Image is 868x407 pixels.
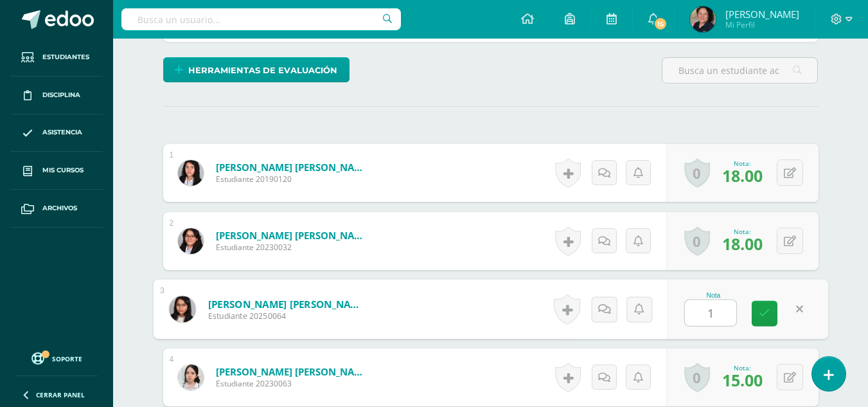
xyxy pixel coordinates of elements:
[722,233,763,255] span: 18.00
[178,160,204,186] img: 7d23893d4f78706faac6d43903a66e0d.png
[169,296,195,322] img: 885f25408360cdbacae50cc63fbf7fa6.png
[10,77,103,114] a: Disciplina
[725,8,799,21] span: [PERSON_NAME]
[42,52,89,62] span: Estudiantes
[36,390,85,399] span: Cerrar panel
[208,297,366,311] a: [PERSON_NAME] [PERSON_NAME]
[216,378,370,389] span: Estudiante 20230063
[216,242,370,253] span: Estudiante 20230032
[10,114,103,152] a: Asistencia
[42,165,84,176] span: Mis cursos
[42,90,80,100] span: Disciplina
[163,57,350,82] a: Herramientas de evaluación
[208,311,366,322] span: Estudiante 20250064
[121,8,401,30] input: Busca un usuario...
[42,127,82,138] span: Asistencia
[722,363,763,372] div: Nota:
[722,369,763,391] span: 15.00
[722,227,763,236] div: Nota:
[725,19,799,30] span: Mi Perfil
[10,152,103,190] a: Mis cursos
[178,228,204,254] img: 16184bc207c3b617e31b899b9c7d75c5.png
[52,354,82,363] span: Soporte
[722,159,763,168] div: Nota:
[685,300,736,326] input: 0-20.0
[10,190,103,228] a: Archivos
[216,229,370,242] a: [PERSON_NAME] [PERSON_NAME]
[684,363,710,392] a: 0
[653,17,668,31] span: 15
[690,6,716,32] img: da8b3bfaf1883b6ea3f5f8b0aab8d636.png
[684,158,710,188] a: 0
[188,59,337,82] span: Herramientas de evaluación
[178,365,204,390] img: 69a6e1dbb2c3691abbf9fea93a0bf46a.png
[662,58,817,83] input: Busca un estudiante aquí...
[216,365,370,378] a: [PERSON_NAME] [PERSON_NAME]
[216,174,370,185] span: Estudiante 20190120
[684,292,743,299] div: Nota
[15,349,98,366] a: Soporte
[216,161,370,174] a: [PERSON_NAME] [PERSON_NAME]
[10,39,103,77] a: Estudiantes
[684,226,710,256] a: 0
[722,165,763,186] span: 18.00
[42,203,77,213] span: Archivos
